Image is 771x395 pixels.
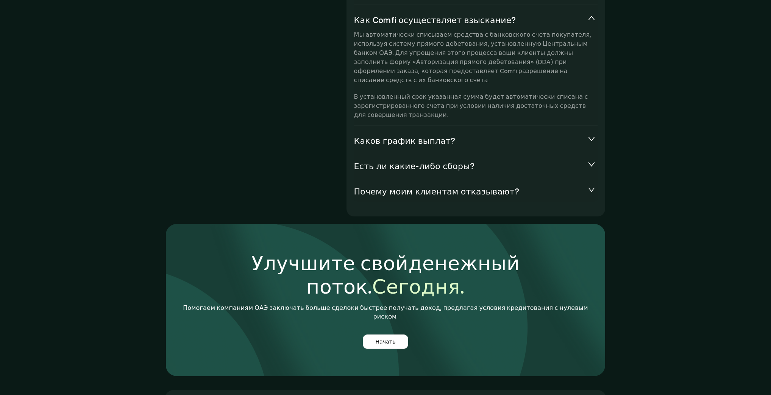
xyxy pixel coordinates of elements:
[588,186,595,193] span: рухнул
[306,252,520,298] font: денежный поток.
[354,162,474,171] font: Есть ли какие-либо сборы?
[354,131,598,151] div: Каков график выплат?
[588,14,595,22] span: расширенный
[354,136,456,146] font: Каков график выплат?
[372,275,465,298] font: Сегодня.
[183,304,354,311] font: Помогаем компаниям ОАЭ заключать больше сделок
[354,157,598,176] div: Есть ли какие-либо сборы?
[363,334,408,349] a: Начать
[354,31,592,83] font: Мы автоматически списываем средства с банковского счета покупателя, используя систему прямого деб...
[354,16,516,25] font: Как Comfi осуществляет взыскание?
[354,304,588,320] font: и быстрее получать доход, предлагая условия кредитования с нулевым риском.
[354,11,598,30] div: Как Comfi осуществляет взыскание?
[375,339,395,345] font: Начать
[588,135,595,143] span: рухнул
[588,160,595,168] span: рухнул
[354,93,588,118] font: В установленный срок указанная сумма будет автоматически списана с зарегистрированного счета при ...
[354,182,598,202] div: Почему моим клиентам отказывают?
[354,187,520,196] font: Почему моим клиентам отказывают?
[251,252,409,274] font: Улучшите свой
